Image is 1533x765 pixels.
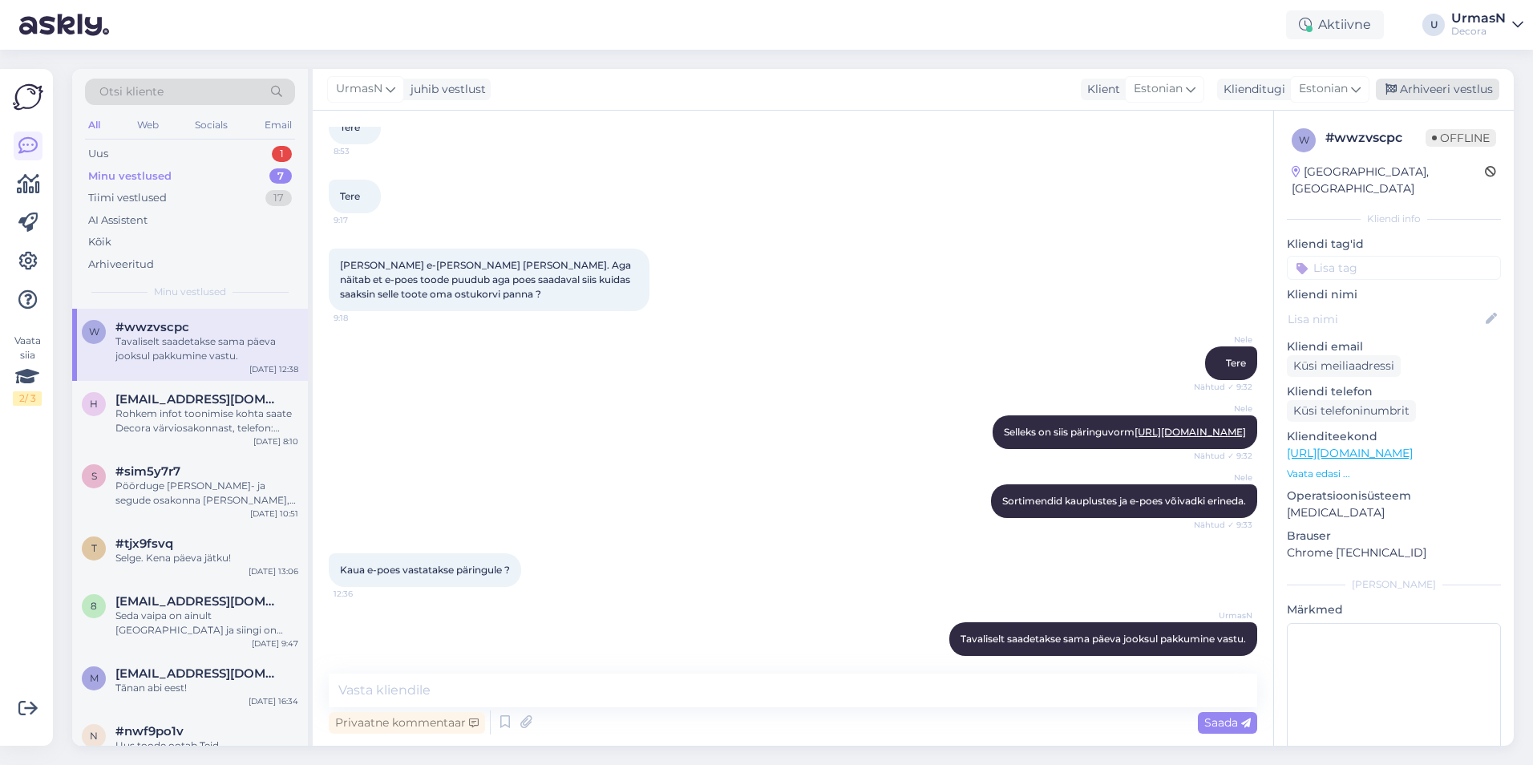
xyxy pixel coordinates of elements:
[961,633,1246,645] span: Tavaliselt saadetakse sama päeva jooksul pakkumine vastu.
[91,542,97,554] span: t
[1002,495,1246,507] span: Sortimendid kauplustes ja e-poes võivadki erineda.
[13,82,43,112] img: Askly Logo
[1287,601,1501,618] p: Märkmed
[115,320,189,334] span: #wwzvscpc
[134,115,162,136] div: Web
[340,259,633,300] span: [PERSON_NAME] e-[PERSON_NAME] [PERSON_NAME]. Aga näitab et e-poes toode puudub aga poes saadaval ...
[261,115,295,136] div: Email
[90,672,99,684] span: m
[249,363,298,375] div: [DATE] 12:38
[88,190,167,206] div: Tiimi vestlused
[88,168,172,184] div: Minu vestlused
[115,681,298,695] div: Tãnan abi eest!
[115,334,298,363] div: Tavaliselt saadetakse sama päeva jooksul pakkumine vastu.
[99,83,164,100] span: Otsi kliente
[88,257,154,273] div: Arhiveeritud
[253,435,298,447] div: [DATE] 8:10
[1192,334,1252,346] span: Nele
[272,146,292,162] div: 1
[249,565,298,577] div: [DATE] 13:06
[115,464,180,479] span: #sim5y7r7
[269,168,292,184] div: 7
[91,470,97,482] span: s
[1287,544,1501,561] p: Chrome [TECHNICAL_ID]
[192,115,231,136] div: Socials
[88,234,111,250] div: Kõik
[340,190,360,202] span: Tere
[1135,426,1246,438] a: [URL][DOMAIN_NAME]
[1204,715,1251,730] span: Saada
[1299,134,1309,146] span: w
[1288,310,1482,328] input: Lisa nimi
[115,724,184,739] span: #nwf9po1v
[1287,256,1501,280] input: Lisa tag
[249,695,298,707] div: [DATE] 16:34
[115,479,298,508] div: Pöörduge [PERSON_NAME]- ja segude osakonna [PERSON_NAME], telefon: [PHONE_NUMBER].
[329,712,485,734] div: Privaatne kommentaar
[1192,519,1252,531] span: Nähtud ✓ 9:33
[1287,338,1501,355] p: Kliendi email
[340,121,360,133] span: Tere
[334,312,394,324] span: 9:18
[115,536,173,551] span: #tjx9fsvq
[250,508,298,520] div: [DATE] 10:51
[1292,164,1485,197] div: [GEOGRAPHIC_DATA], [GEOGRAPHIC_DATA]
[85,115,103,136] div: All
[1226,357,1246,369] span: Tere
[89,326,99,338] span: w
[115,609,298,637] div: Seda vaipa on ainult [GEOGRAPHIC_DATA] ja siingi on kogus nii väike, et tellida ei saa. Ainult lõ...
[1287,528,1501,544] p: Brauser
[115,594,282,609] span: 8dkristina@gmail.com
[1134,80,1183,98] span: Estonian
[404,81,486,98] div: juhib vestlust
[334,214,394,226] span: 9:17
[115,666,282,681] span: merle152@hotmail.com
[91,600,97,612] span: 8
[1287,446,1413,460] a: [URL][DOMAIN_NAME]
[1192,403,1252,415] span: Nele
[334,588,394,600] span: 12:36
[1422,14,1445,36] div: U
[1287,212,1501,226] div: Kliendi info
[88,146,108,162] div: Uus
[1217,81,1285,98] div: Klienditugi
[90,398,98,410] span: h
[115,407,298,435] div: Rohkem infot toonimise kohta saate Decora värviosakonnast, telefon: [PHONE_NUMBER] ; e-mail: [EMA...
[1286,10,1384,39] div: Aktiivne
[1451,12,1506,25] div: UrmasN
[1192,472,1252,484] span: Nele
[13,334,42,406] div: Vaata siia
[1287,504,1501,521] p: [MEDICAL_DATA]
[1191,657,1252,669] span: Nähtud ✓ 12:38
[1426,129,1496,147] span: Offline
[1287,236,1501,253] p: Kliendi tag'id
[1287,400,1416,422] div: Küsi telefoninumbrit
[265,190,292,206] div: 17
[90,730,98,742] span: n
[1451,12,1523,38] a: UrmasNDecora
[1287,286,1501,303] p: Kliendi nimi
[115,392,282,407] span: helari.vatsing@gmail.com
[1325,128,1426,148] div: # wwzvscpc
[154,285,226,299] span: Minu vestlused
[88,212,148,229] div: AI Assistent
[1287,467,1501,481] p: Vaata edasi ...
[340,564,510,576] span: Kaua e-poes vastatakse päringule ?
[1287,355,1401,377] div: Küsi meiliaadressi
[334,145,394,157] span: 8:53
[1287,577,1501,592] div: [PERSON_NAME]
[1287,383,1501,400] p: Kliendi telefon
[1376,79,1499,100] div: Arhiveeri vestlus
[115,551,298,565] div: Selge. Kena päeva jätku!
[1287,428,1501,445] p: Klienditeekond
[1192,450,1252,462] span: Nähtud ✓ 9:32
[1081,81,1120,98] div: Klient
[13,391,42,406] div: 2 / 3
[1004,426,1246,438] span: Selleks on siis päringuvorm
[1287,488,1501,504] p: Operatsioonisüsteem
[1299,80,1348,98] span: Estonian
[252,637,298,650] div: [DATE] 9:47
[1451,25,1506,38] div: Decora
[1192,381,1252,393] span: Nähtud ✓ 9:32
[336,80,382,98] span: UrmasN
